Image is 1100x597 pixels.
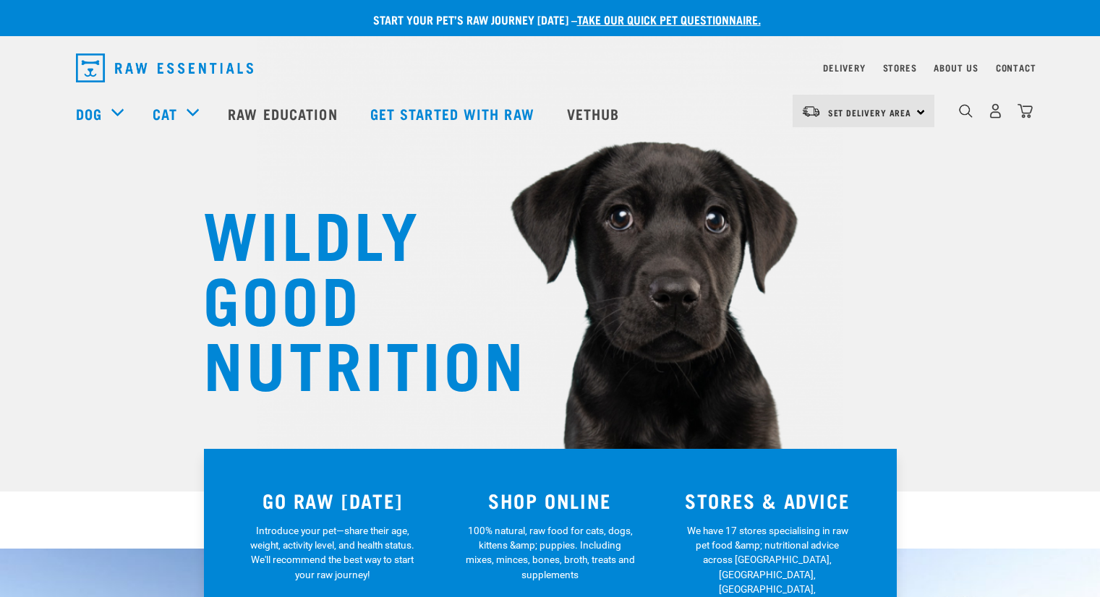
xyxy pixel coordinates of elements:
[959,104,973,118] img: home-icon-1@2x.png
[823,65,865,70] a: Delivery
[577,16,761,22] a: take our quick pet questionnaire.
[883,65,917,70] a: Stores
[465,523,635,583] p: 100% natural, raw food for cats, dogs, kittens &amp; puppies. Including mixes, minces, bones, bro...
[996,65,1036,70] a: Contact
[64,48,1036,88] nav: dropdown navigation
[213,85,355,142] a: Raw Education
[76,53,253,82] img: Raw Essentials Logo
[934,65,978,70] a: About Us
[153,103,177,124] a: Cat
[988,103,1003,119] img: user.png
[247,523,417,583] p: Introduce your pet—share their age, weight, activity level, and health status. We'll recommend th...
[233,489,433,512] h3: GO RAW [DATE]
[668,489,868,512] h3: STORES & ADVICE
[801,105,821,118] img: van-moving.png
[76,103,102,124] a: Dog
[1018,103,1033,119] img: home-icon@2x.png
[450,489,650,512] h3: SHOP ONLINE
[356,85,553,142] a: Get started with Raw
[828,110,912,115] span: Set Delivery Area
[553,85,638,142] a: Vethub
[203,199,493,394] h1: WILDLY GOOD NUTRITION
